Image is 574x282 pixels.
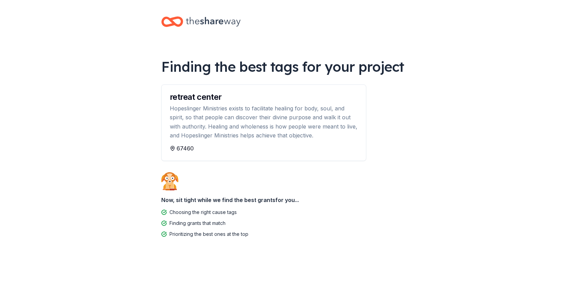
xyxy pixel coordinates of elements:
[170,144,358,152] div: 67460
[161,172,178,190] img: Dog waiting patiently
[169,219,225,227] div: Finding grants that match
[169,230,248,238] div: Prioritizing the best ones at the top
[161,193,413,207] div: Now, sit tight while we find the best grants for you...
[170,93,358,101] div: retreat center
[161,57,413,76] div: Finding the best tags for your project
[170,104,358,140] div: Hopeslinger Ministries exists to facilitate healing for body, soul, and spirit, so that people ca...
[169,208,237,216] div: Choosing the right cause tags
